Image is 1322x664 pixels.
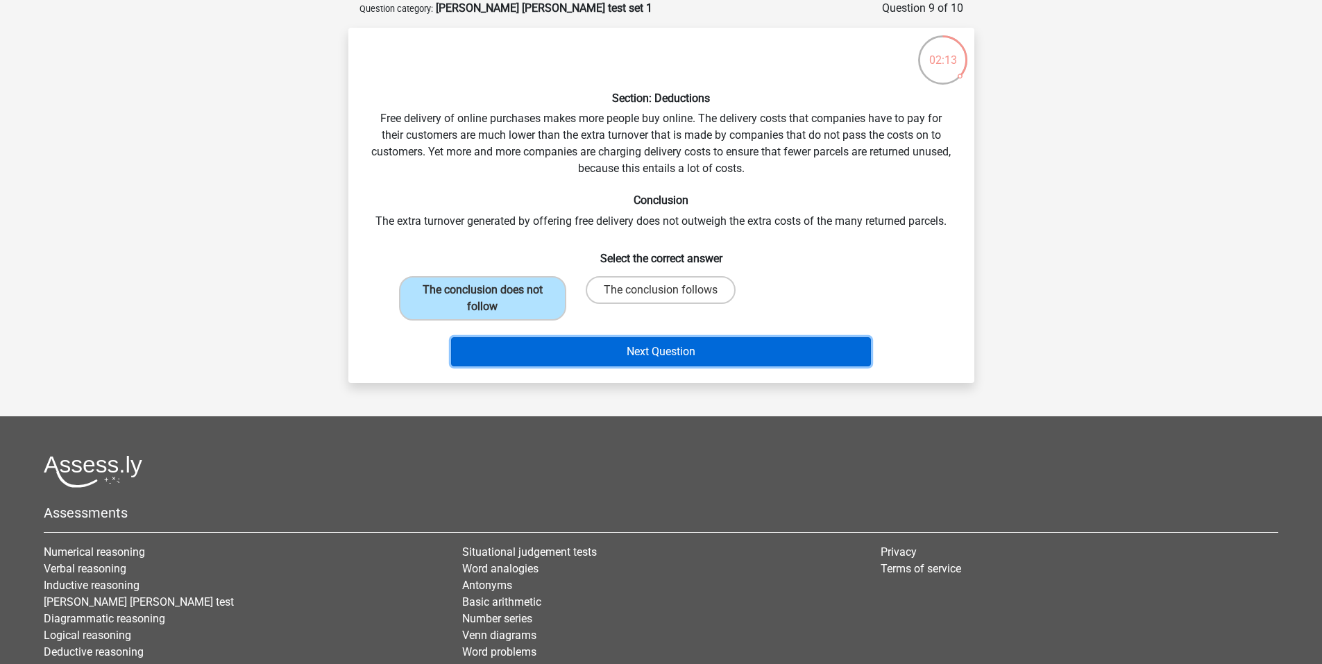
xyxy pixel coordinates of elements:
a: Venn diagrams [462,629,536,642]
a: Verbal reasoning [44,562,126,575]
a: Situational judgement tests [462,545,597,559]
small: Question category: [359,3,433,14]
h5: Assessments [44,504,1278,521]
label: The conclusion does not follow [399,276,566,321]
button: Next Question [451,337,871,366]
strong: [PERSON_NAME] [PERSON_NAME] test set 1 [436,1,652,15]
a: Number series [462,612,532,625]
h6: Select the correct answer [371,241,952,265]
a: Terms of service [881,562,961,575]
h6: Section: Deductions [371,92,952,105]
a: Basic arithmetic [462,595,541,608]
div: Free delivery of online purchases makes more people buy online. The delivery costs that companies... [354,39,969,372]
a: Logical reasoning [44,629,131,642]
a: Deductive reasoning [44,645,144,658]
a: Diagrammatic reasoning [44,612,165,625]
a: Antonyms [462,579,512,592]
a: Inductive reasoning [44,579,139,592]
a: [PERSON_NAME] [PERSON_NAME] test [44,595,234,608]
a: Word analogies [462,562,539,575]
div: 02:13 [917,34,969,69]
img: Assessly logo [44,455,142,488]
a: Word problems [462,645,536,658]
h6: Conclusion [371,194,952,207]
a: Privacy [881,545,917,559]
label: The conclusion follows [586,276,736,304]
a: Numerical reasoning [44,545,145,559]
